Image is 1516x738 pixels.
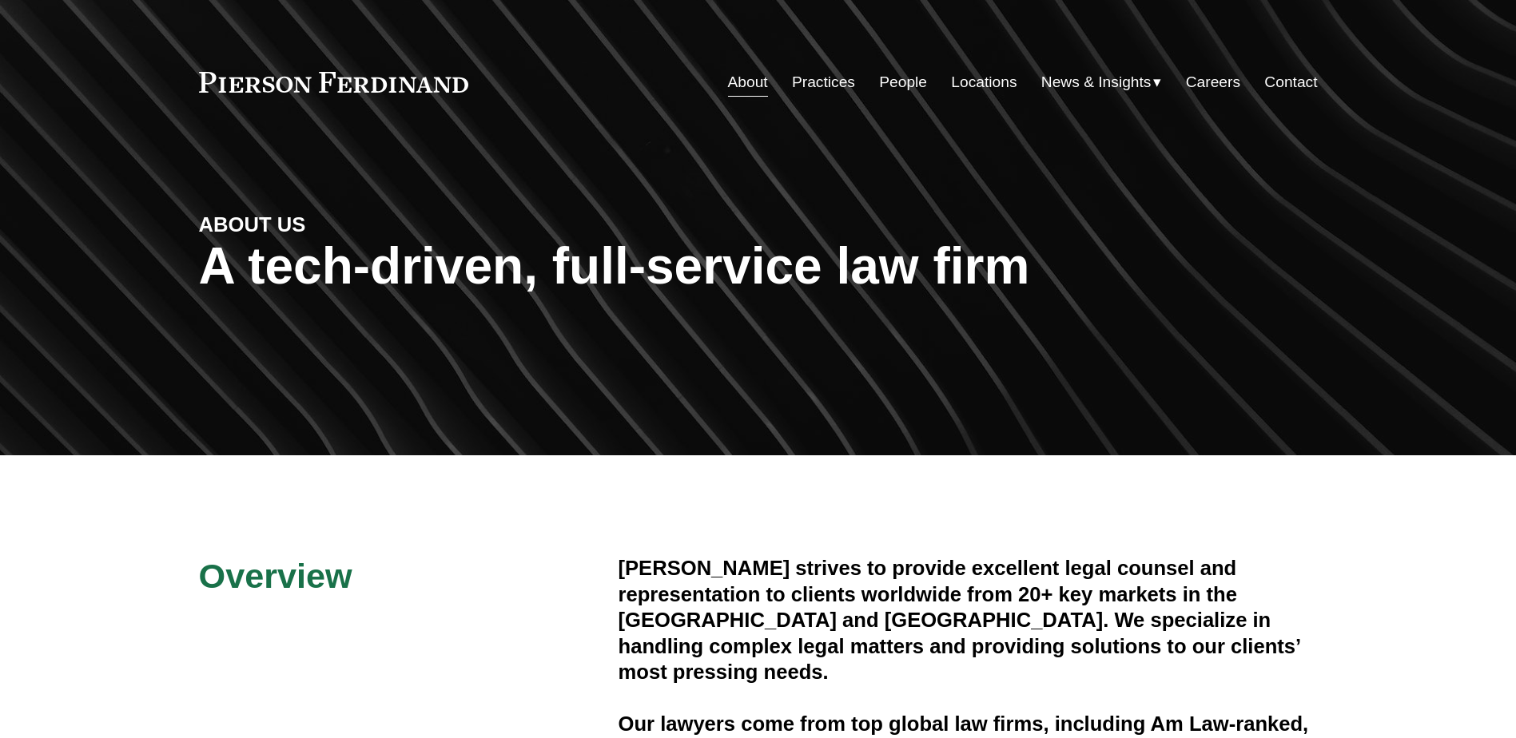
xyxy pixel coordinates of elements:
h1: A tech-driven, full-service law firm [199,237,1318,296]
a: Locations [951,67,1017,97]
a: People [879,67,927,97]
span: News & Insights [1041,69,1152,97]
a: Contact [1264,67,1317,97]
a: folder dropdown [1041,67,1162,97]
a: Practices [792,67,855,97]
h4: [PERSON_NAME] strives to provide excellent legal counsel and representation to clients worldwide ... [619,555,1318,684]
a: Careers [1186,67,1240,97]
strong: ABOUT US [199,213,306,236]
span: Overview [199,557,352,595]
a: About [728,67,768,97]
